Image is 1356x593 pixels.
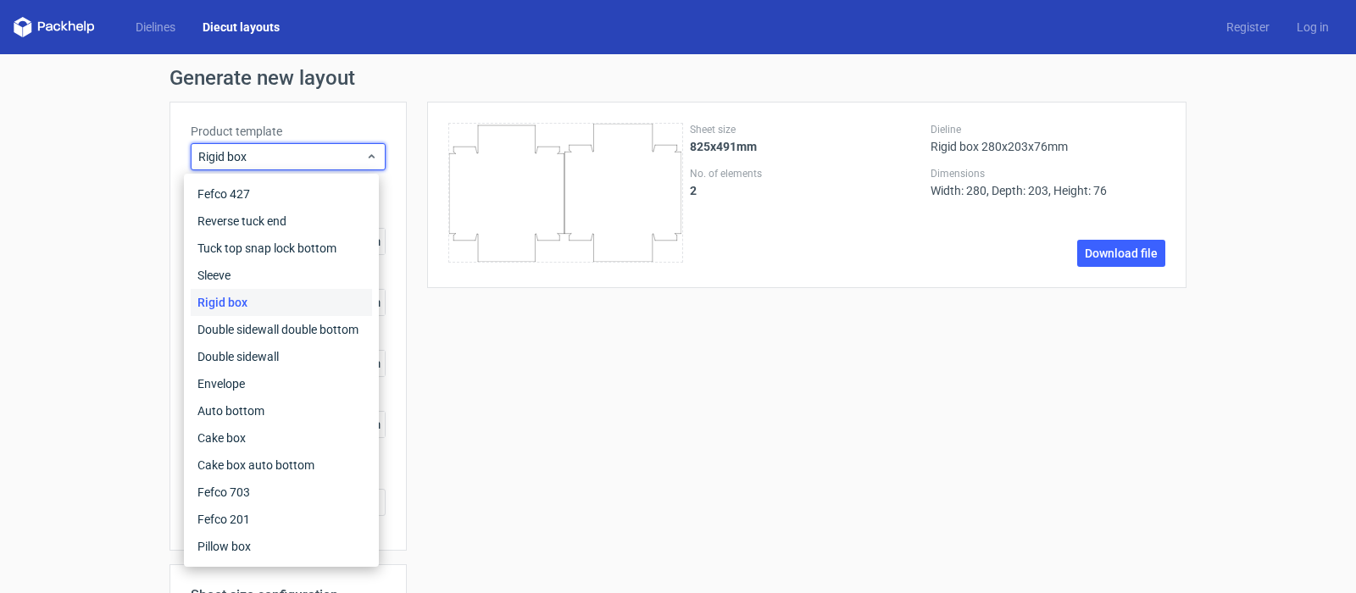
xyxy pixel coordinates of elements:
[191,452,372,479] div: Cake box auto bottom
[1213,19,1283,36] a: Register
[191,208,372,235] div: Reverse tuck end
[931,167,1165,197] div: Width: 280, Depth: 203, Height: 76
[1077,240,1165,267] a: Download file
[191,397,372,424] div: Auto bottom
[191,316,372,343] div: Double sidewall double bottom
[931,167,1165,180] label: Dimensions
[189,19,293,36] a: Diecut layouts
[169,68,1186,88] h1: Generate new layout
[690,167,925,180] label: No. of elements
[191,506,372,533] div: Fefco 201
[191,533,372,560] div: Pillow box
[690,140,757,153] strong: 825x491mm
[690,123,925,136] label: Sheet size
[690,184,697,197] strong: 2
[198,148,365,165] span: Rigid box
[191,370,372,397] div: Envelope
[191,235,372,262] div: Tuck top snap lock bottom
[191,262,372,289] div: Sleeve
[191,289,372,316] div: Rigid box
[1283,19,1342,36] a: Log in
[931,123,1165,153] div: Rigid box 280x203x76mm
[122,19,189,36] a: Dielines
[191,180,372,208] div: Fefco 427
[191,479,372,506] div: Fefco 703
[191,424,372,452] div: Cake box
[191,343,372,370] div: Double sidewall
[191,123,386,140] label: Product template
[931,123,1165,136] label: Dieline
